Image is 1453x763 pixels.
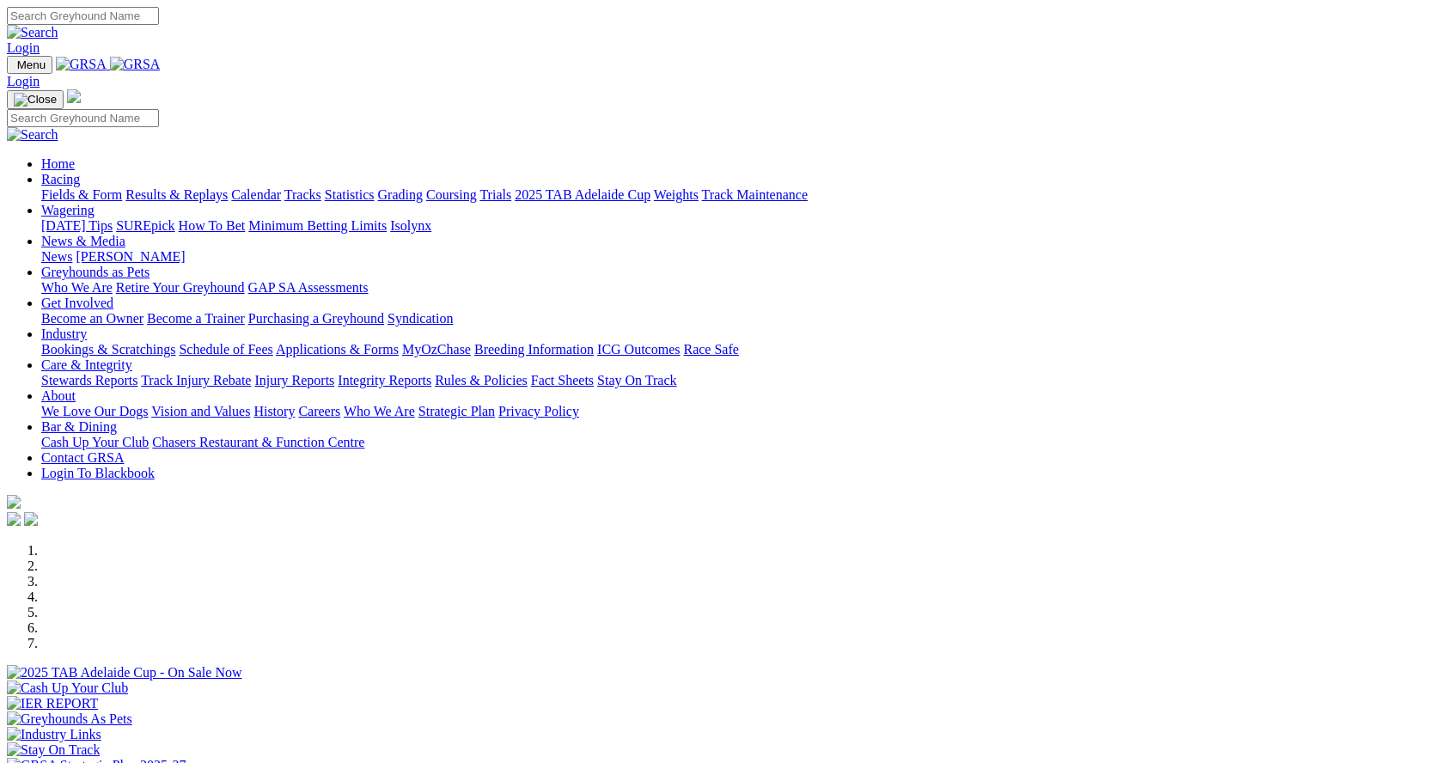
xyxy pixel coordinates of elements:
[41,234,125,248] a: News & Media
[41,280,113,295] a: Who We Are
[338,373,431,388] a: Integrity Reports
[125,187,228,202] a: Results & Replays
[41,357,132,372] a: Care & Integrity
[7,742,100,758] img: Stay On Track
[67,89,81,103] img: logo-grsa-white.png
[325,187,375,202] a: Statistics
[76,249,185,264] a: [PERSON_NAME]
[41,342,1446,357] div: Industry
[41,249,72,264] a: News
[418,404,495,418] a: Strategic Plan
[276,342,399,357] a: Applications & Forms
[41,296,113,310] a: Get Involved
[110,57,161,72] img: GRSA
[41,187,1446,203] div: Racing
[141,373,251,388] a: Track Injury Rebate
[151,404,250,418] a: Vision and Values
[41,203,95,217] a: Wagering
[179,218,246,233] a: How To Bet
[284,187,321,202] a: Tracks
[41,280,1446,296] div: Greyhounds as Pets
[7,495,21,509] img: logo-grsa-white.png
[7,512,21,526] img: facebook.svg
[41,419,117,434] a: Bar & Dining
[41,311,143,326] a: Become an Owner
[683,342,738,357] a: Race Safe
[152,435,364,449] a: Chasers Restaurant & Function Centre
[7,696,98,711] img: IER REPORT
[41,404,148,418] a: We Love Our Dogs
[7,665,242,681] img: 2025 TAB Adelaide Cup - On Sale Now
[7,681,128,696] img: Cash Up Your Club
[378,187,423,202] a: Grading
[41,466,155,480] a: Login To Blackbook
[435,373,528,388] a: Rules & Policies
[402,342,471,357] a: MyOzChase
[179,342,272,357] a: Schedule of Fees
[41,373,1446,388] div: Care & Integrity
[298,404,340,418] a: Careers
[41,265,150,279] a: Greyhounds as Pets
[254,373,334,388] a: Injury Reports
[344,404,415,418] a: Who We Are
[231,187,281,202] a: Calendar
[479,187,511,202] a: Trials
[390,218,431,233] a: Isolynx
[17,58,46,71] span: Menu
[7,56,52,74] button: Toggle navigation
[248,280,369,295] a: GAP SA Assessments
[41,435,1446,450] div: Bar & Dining
[474,342,594,357] a: Breeding Information
[56,57,107,72] img: GRSA
[248,311,384,326] a: Purchasing a Greyhound
[7,90,64,109] button: Toggle navigation
[654,187,699,202] a: Weights
[41,450,124,465] a: Contact GRSA
[41,172,80,186] a: Racing
[41,404,1446,419] div: About
[597,342,680,357] a: ICG Outcomes
[7,711,132,727] img: Greyhounds As Pets
[24,512,38,526] img: twitter.svg
[248,218,387,233] a: Minimum Betting Limits
[41,218,1446,234] div: Wagering
[41,342,175,357] a: Bookings & Scratchings
[7,40,40,55] a: Login
[7,74,40,89] a: Login
[7,25,58,40] img: Search
[253,404,295,418] a: History
[388,311,453,326] a: Syndication
[531,373,594,388] a: Fact Sheets
[116,218,174,233] a: SUREpick
[147,311,245,326] a: Become a Trainer
[41,249,1446,265] div: News & Media
[7,127,58,143] img: Search
[41,311,1446,327] div: Get Involved
[41,218,113,233] a: [DATE] Tips
[41,388,76,403] a: About
[14,93,57,107] img: Close
[7,109,159,127] input: Search
[7,7,159,25] input: Search
[41,373,137,388] a: Stewards Reports
[702,187,808,202] a: Track Maintenance
[41,156,75,171] a: Home
[7,727,101,742] img: Industry Links
[41,187,122,202] a: Fields & Form
[597,373,676,388] a: Stay On Track
[498,404,579,418] a: Privacy Policy
[515,187,650,202] a: 2025 TAB Adelaide Cup
[116,280,245,295] a: Retire Your Greyhound
[41,327,87,341] a: Industry
[426,187,477,202] a: Coursing
[41,435,149,449] a: Cash Up Your Club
